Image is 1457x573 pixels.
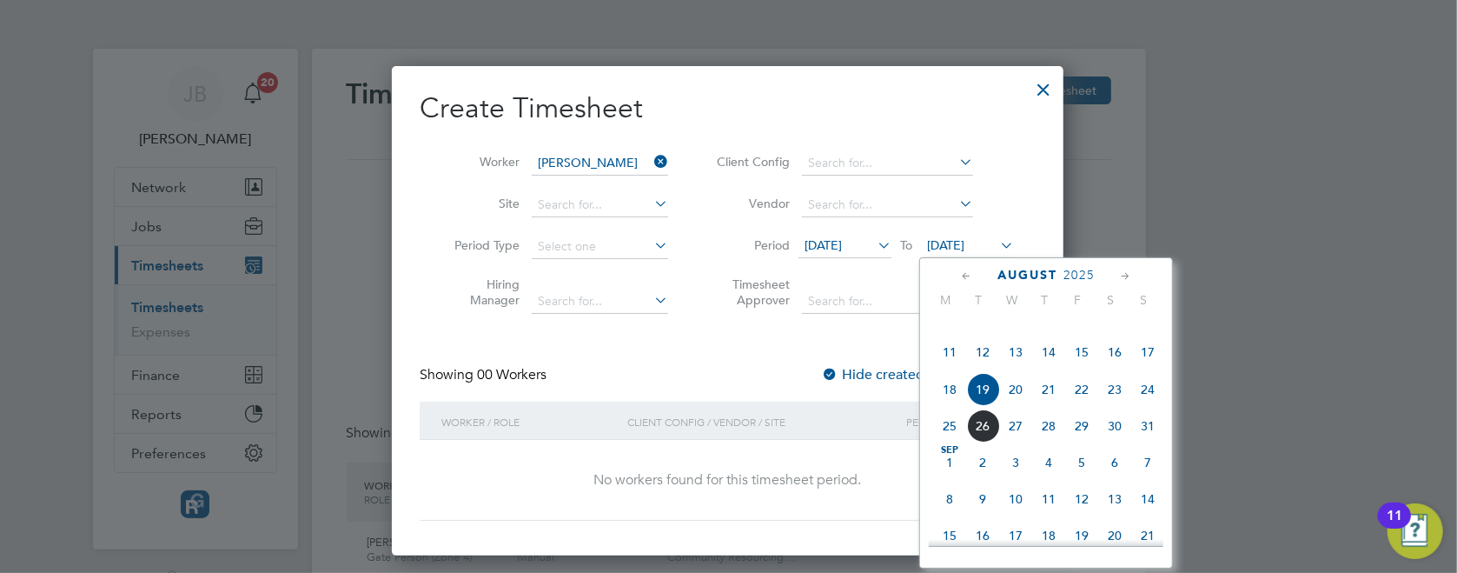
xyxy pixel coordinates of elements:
[712,196,790,211] label: Vendor
[1387,516,1402,538] div: 11
[441,196,520,211] label: Site
[1094,292,1127,308] span: S
[933,410,966,443] span: 25
[1098,410,1131,443] span: 30
[1032,519,1065,552] span: 18
[532,151,668,176] input: Search for...
[999,336,1032,369] span: 13
[1098,483,1131,516] span: 13
[712,237,790,253] label: Period
[420,90,1036,127] h2: Create Timesheet
[927,237,964,253] span: [DATE]
[966,446,999,479] span: 2
[802,193,973,217] input: Search for...
[962,292,995,308] span: T
[623,402,902,442] div: Client Config / Vendor / Site
[532,193,668,217] input: Search for...
[441,237,520,253] label: Period Type
[420,366,550,384] div: Showing
[999,519,1032,552] span: 17
[1131,483,1164,516] span: 14
[712,154,790,170] label: Client Config
[1131,446,1164,479] span: 7
[933,373,966,406] span: 18
[805,237,842,253] span: [DATE]
[966,519,999,552] span: 16
[1065,483,1098,516] span: 12
[1131,410,1164,443] span: 31
[966,483,999,516] span: 9
[802,290,973,314] input: Search for...
[966,410,999,443] span: 26
[1032,483,1065,516] span: 11
[1131,336,1164,369] span: 17
[1065,373,1098,406] span: 22
[1028,292,1061,308] span: T
[802,151,973,176] input: Search for...
[1032,410,1065,443] span: 28
[1098,336,1131,369] span: 16
[712,277,790,308] label: Timesheet Approver
[1131,373,1164,406] span: 24
[821,366,997,383] label: Hide created timesheets
[1065,519,1098,552] span: 19
[1131,519,1164,552] span: 21
[1061,292,1094,308] span: F
[999,373,1032,406] span: 20
[437,471,1018,490] div: No workers found for this timesheet period.
[1387,503,1443,559] button: Open Resource Center, 11 new notifications
[1098,446,1131,479] span: 6
[999,410,1032,443] span: 27
[995,292,1028,308] span: W
[437,402,623,442] div: Worker / Role
[1065,446,1098,479] span: 5
[1063,268,1095,283] span: 2025
[966,373,999,406] span: 19
[933,446,966,479] span: 1
[441,277,520,308] label: Hiring Manager
[1098,373,1131,406] span: 23
[532,290,668,314] input: Search for...
[1065,336,1098,369] span: 15
[1127,292,1160,308] span: S
[1032,373,1065,406] span: 21
[966,336,999,369] span: 12
[933,519,966,552] span: 15
[1032,336,1065,369] span: 14
[929,292,962,308] span: M
[933,336,966,369] span: 11
[441,154,520,170] label: Worker
[1032,446,1065,479] span: 4
[999,446,1032,479] span: 3
[477,366,546,383] span: 00 Workers
[933,446,966,455] span: Sep
[933,483,966,516] span: 8
[1065,410,1098,443] span: 29
[1098,519,1131,552] span: 20
[895,234,917,257] span: To
[902,402,1018,442] div: Period
[999,483,1032,516] span: 10
[532,235,668,259] input: Select one
[997,268,1057,283] span: August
